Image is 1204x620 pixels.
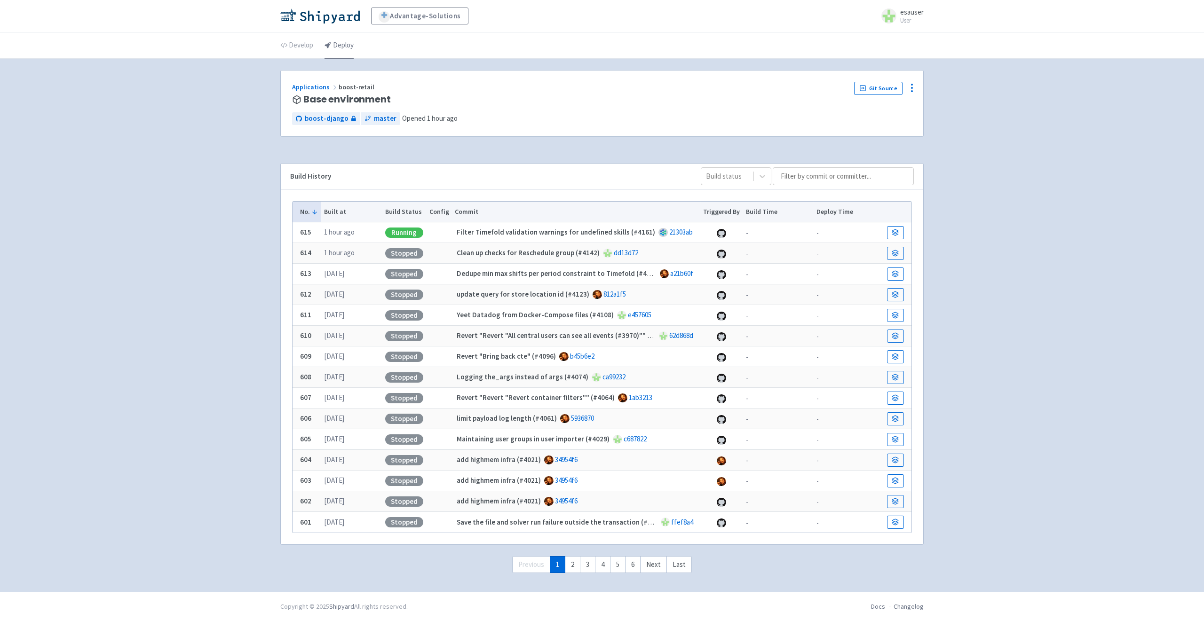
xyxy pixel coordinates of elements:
[324,331,344,340] time: [DATE]
[324,352,344,361] time: [DATE]
[887,309,904,322] a: Build Details
[746,247,810,259] div: -
[324,269,344,278] time: [DATE]
[816,288,881,301] div: -
[670,269,693,278] a: a21b60f
[894,602,924,611] a: Changelog
[324,455,344,464] time: [DATE]
[385,290,423,300] div: Stopped
[743,202,813,222] th: Build Time
[324,434,344,443] time: [DATE]
[457,455,541,464] strong: add highmem infra (#4021)
[813,202,884,222] th: Deploy Time
[300,372,311,381] b: 608
[595,556,610,573] a: 4
[385,414,423,424] div: Stopped
[385,455,423,465] div: Stopped
[300,331,311,340] b: 610
[457,414,557,423] strong: limit payload log length (#4061)
[426,202,452,222] th: Config
[374,113,396,124] span: master
[305,113,349,124] span: boost-django
[887,226,904,239] a: Build Details
[300,455,311,464] b: 604
[887,392,904,405] a: Build Details
[816,516,881,529] div: -
[280,32,313,59] a: Develop
[571,414,594,423] a: 5936870
[385,352,423,362] div: Stopped
[385,393,423,403] div: Stopped
[854,82,903,95] a: Git Source
[457,372,588,381] strong: Logging the_args instead of args (#4074)
[457,248,600,257] strong: Clean up checks for Reschedule group (#4142)
[300,414,311,423] b: 606
[816,309,881,322] div: -
[427,114,458,123] time: 1 hour ago
[746,309,810,322] div: -
[361,112,400,125] a: master
[816,474,881,487] div: -
[457,434,610,443] strong: Maintaining user groups in user importer (#4029)
[816,433,881,446] div: -
[887,267,904,281] a: Build Details
[816,330,881,342] div: -
[887,474,904,487] a: Build Details
[746,330,810,342] div: -
[324,414,344,423] time: [DATE]
[876,8,924,24] a: esauser User
[280,8,360,24] img: Shipyard logo
[385,228,423,238] div: Running
[324,496,344,505] time: [DATE]
[300,476,311,485] b: 603
[457,269,660,278] strong: Dedupe min max shifts per period constraint to Timefold (#4131)
[457,496,541,505] strong: add highmem infra (#4021)
[385,248,423,259] div: Stopped
[457,518,665,526] strong: Save the file and solver run failure outside the transaction (#4013)
[666,556,692,573] a: Last
[610,556,626,573] a: 5
[887,454,904,467] a: Build Details
[773,167,914,185] input: Filter by commit or committer...
[887,412,904,425] a: Build Details
[280,602,408,612] div: Copyright © 2025 All rights reserved.
[292,83,339,91] a: Applications
[300,434,311,443] b: 605
[746,392,810,404] div: -
[300,269,311,278] b: 613
[887,371,904,384] a: Build Details
[816,267,881,280] div: -
[385,476,423,486] div: Stopped
[385,331,423,341] div: Stopped
[555,476,578,485] a: 34954f6
[300,290,311,298] b: 612
[640,556,667,573] a: Next
[624,434,647,443] a: c687822
[603,290,626,298] a: 812a1f5
[816,392,881,404] div: -
[452,202,700,222] th: Commit
[555,496,578,505] a: 34954f6
[669,331,693,340] a: 62d868d
[887,247,904,260] a: Build Details
[746,433,810,446] div: -
[565,556,580,573] a: 2
[602,372,626,381] a: ca99232
[887,495,904,508] a: Build Details
[385,269,423,279] div: Stopped
[385,434,423,445] div: Stopped
[746,495,810,508] div: -
[324,228,355,236] time: 1 hour ago
[746,226,810,239] div: -
[324,310,344,319] time: [DATE]
[292,112,360,125] a: boost-django
[746,288,810,301] div: -
[628,310,651,319] a: e457605
[816,371,881,384] div: -
[457,290,589,298] strong: update query for store location id (#4123)
[555,455,578,464] a: 34954f6
[339,83,376,91] span: boost-retail
[614,248,638,257] a: dd13d72
[385,310,423,321] div: Stopped
[457,393,615,402] strong: Revert "Revert "Revert container filters"" (#4064)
